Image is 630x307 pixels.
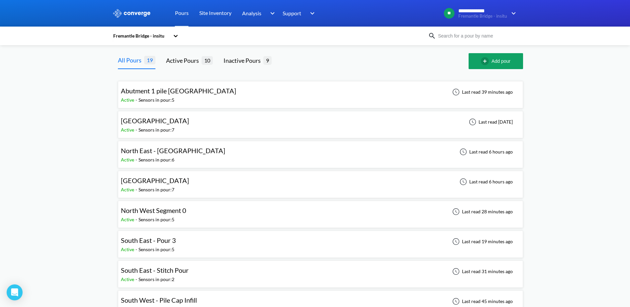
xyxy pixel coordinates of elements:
[449,208,515,216] div: Last read 28 minutes ago
[224,56,263,65] div: Inactive Pours
[449,88,515,96] div: Last read 39 minutes ago
[469,53,523,69] button: Add pour
[121,176,189,184] span: [GEOGRAPHIC_DATA]
[306,9,316,17] img: downArrow.svg
[481,57,492,65] img: add-circle-outline.svg
[121,247,135,252] span: Active
[118,55,144,65] div: All Pours
[465,118,515,126] div: Last read [DATE]
[138,186,174,193] div: Sensors in pour: 7
[118,268,523,274] a: South East - Stitch PourActive-Sensors in pour:2Last read 31 minutes ago
[118,89,523,94] a: Abutment 1 pile [GEOGRAPHIC_DATA]Active-Sensors in pour:5Last read 39 minutes ago
[121,187,135,192] span: Active
[121,266,189,274] span: South East - Stitch Pour
[135,97,138,103] span: -
[138,246,174,253] div: Sensors in pour: 5
[118,178,523,184] a: [GEOGRAPHIC_DATA]Active-Sensors in pour:7Last read 6 hours ago
[242,9,261,17] span: Analysis
[283,9,301,17] span: Support
[121,206,186,214] span: North West Segment 0
[135,157,138,162] span: -
[121,276,135,282] span: Active
[202,56,213,64] span: 10
[135,127,138,133] span: -
[113,32,170,40] div: Fremantle Bridge - insitu
[118,238,523,244] a: South East - Pour 3Active-Sensors in pour:5Last read 19 minutes ago
[449,238,515,246] div: Last read 19 minutes ago
[121,147,225,154] span: North East - [GEOGRAPHIC_DATA]
[121,217,135,222] span: Active
[121,87,236,95] span: Abutment 1 pile [GEOGRAPHIC_DATA]
[118,149,523,154] a: North East - [GEOGRAPHIC_DATA]Active-Sensors in pour:6Last read 6 hours ago
[449,297,515,305] div: Last read 45 minutes ago
[507,9,518,17] img: downArrow.svg
[266,9,276,17] img: downArrow.svg
[138,156,174,163] div: Sensors in pour: 6
[135,217,138,222] span: -
[135,187,138,192] span: -
[138,96,174,104] div: Sensors in pour: 5
[121,157,135,162] span: Active
[121,117,189,125] span: [GEOGRAPHIC_DATA]
[456,148,515,156] div: Last read 6 hours ago
[135,276,138,282] span: -
[118,119,523,124] a: [GEOGRAPHIC_DATA]Active-Sensors in pour:7Last read [DATE]
[138,276,174,283] div: Sensors in pour: 2
[7,284,23,300] div: Open Intercom Messenger
[456,178,515,186] div: Last read 6 hours ago
[121,236,176,244] span: South East - Pour 3
[436,32,516,40] input: Search for a pour by name
[135,247,138,252] span: -
[121,127,135,133] span: Active
[166,56,202,65] div: Active Pours
[118,208,523,214] a: North West Segment 0Active-Sensors in pour:5Last read 28 minutes ago
[121,296,197,304] span: South West - Pile Cap Infill
[138,216,174,223] div: Sensors in pour: 5
[458,14,507,19] span: Fremantle Bridge - insitu
[138,126,174,134] div: Sensors in pour: 7
[121,97,135,103] span: Active
[118,298,523,304] a: South West - Pile Cap InfillActive-Sensors in pour:5Last read 45 minutes ago
[449,267,515,275] div: Last read 31 minutes ago
[263,56,272,64] span: 9
[144,56,155,64] span: 19
[113,9,151,18] img: logo_ewhite.svg
[428,32,436,40] img: icon-search.svg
